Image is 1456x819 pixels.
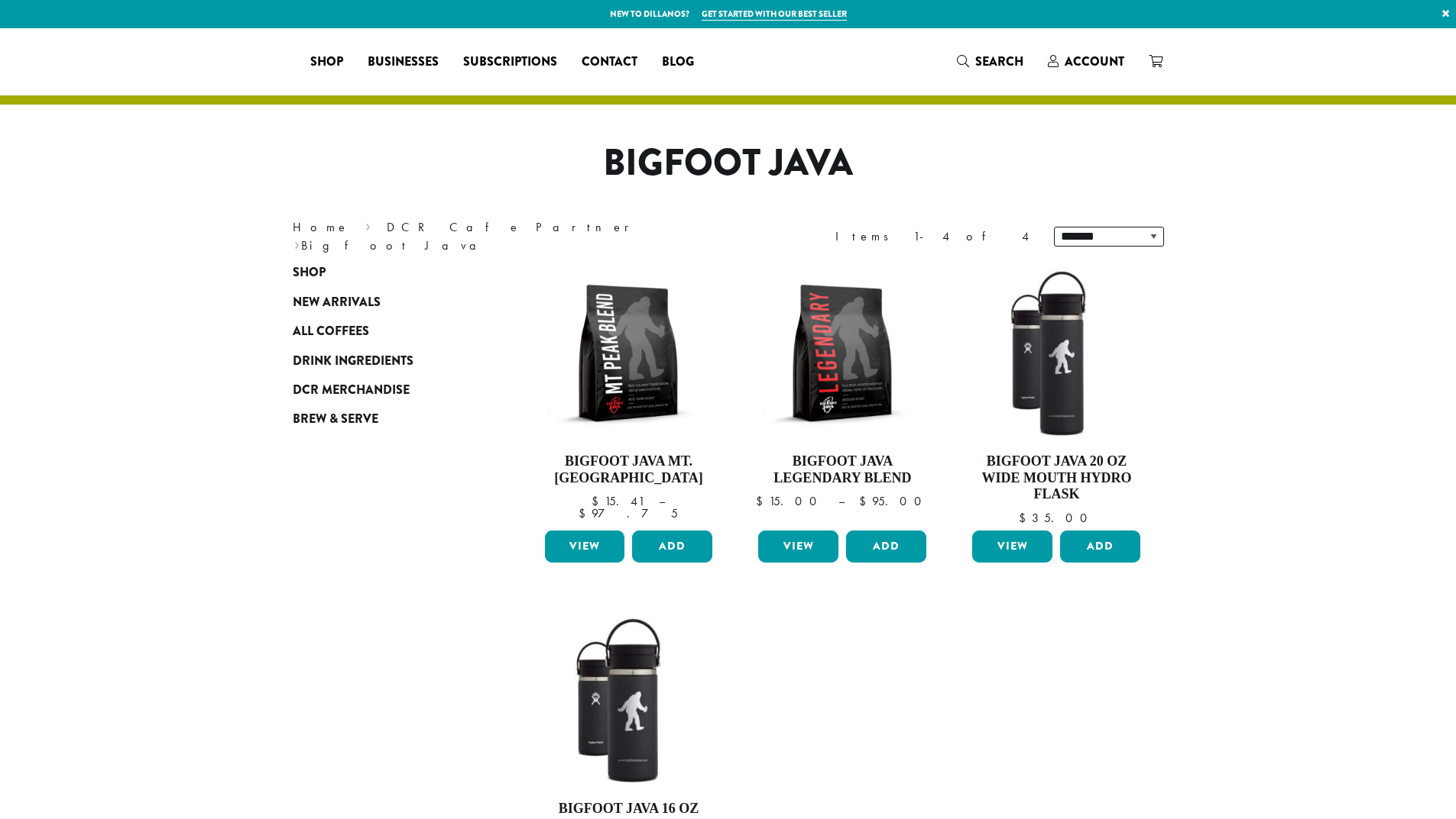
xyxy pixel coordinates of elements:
[294,231,300,255] span: ›
[754,266,930,524] a: Bigfoot Java Legendary Blend
[975,53,1023,70] span: Search
[368,53,439,72] span: Businesses
[293,288,476,317] a: New Arrivals
[293,346,476,375] a: Drink Ingredients
[1019,510,1094,526] bdi: 35.00
[540,613,716,788] img: LO2863-BFJ-Hydro-Flask-16oz-WM-wFlex-Sip-Lid-Black-300x300.jpg
[859,493,929,509] bdi: 95.00
[754,266,930,441] img: BFJ_Legendary_12oz-300x300.png
[579,505,678,521] bdi: 97.75
[387,219,640,235] a: DCR Cafe Partner
[541,453,717,486] h4: Bigfoot Java Mt. [GEOGRAPHIC_DATA]
[592,493,605,509] span: $
[541,266,717,524] a: Bigfoot Java Mt. [GEOGRAPHIC_DATA]
[293,258,476,287] a: Shop
[293,317,476,346] a: All Coffees
[972,530,1052,563] a: View
[293,218,705,255] nav: Breadcrumb
[702,8,847,21] a: Get started with our best seller
[859,493,872,509] span: $
[968,453,1144,503] h4: Bigfoot Java 20 oz Wide Mouth Hydro Flask
[838,493,845,509] span: –
[1019,510,1032,526] span: $
[463,53,557,72] span: Subscriptions
[968,266,1144,524] a: Bigfoot Java 20 oz Wide Mouth Hydro Flask $35.00
[1060,530,1140,563] button: Add
[293,381,410,400] span: DCR Merchandise
[293,322,369,341] span: All Coffees
[293,219,349,235] a: Home
[281,141,1176,185] h1: Bigfoot Java
[758,530,838,563] a: View
[540,266,716,441] img: BFJ_MtPeak_12oz-300x300.png
[365,213,371,237] span: ›
[756,493,769,509] span: $
[545,530,625,563] a: View
[582,53,637,72] span: Contact
[846,530,926,563] button: Add
[293,376,476,405] a: DCR Merchandise
[754,453,930,486] h4: Bigfoot Java Legendary Blend
[1065,53,1124,70] span: Account
[592,493,644,509] bdi: 15.41
[310,53,343,72] span: Shop
[293,293,381,312] span: New Arrivals
[293,410,378,429] span: Brew & Serve
[579,505,592,521] span: $
[632,530,712,563] button: Add
[662,53,694,72] span: Blog
[293,352,413,371] span: Drink Ingredients
[835,227,1031,246] div: Items 1-4 of 4
[293,405,476,434] a: Brew & Serve
[968,266,1144,441] img: LO2867-BFJ-Hydro-Flask-20oz-WM-wFlex-Sip-Lid-Black-300x300.jpg
[659,493,665,509] span: –
[298,50,355,74] a: Shop
[945,49,1036,74] a: Search
[756,493,824,509] bdi: 15.00
[293,263,326,282] span: Shop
